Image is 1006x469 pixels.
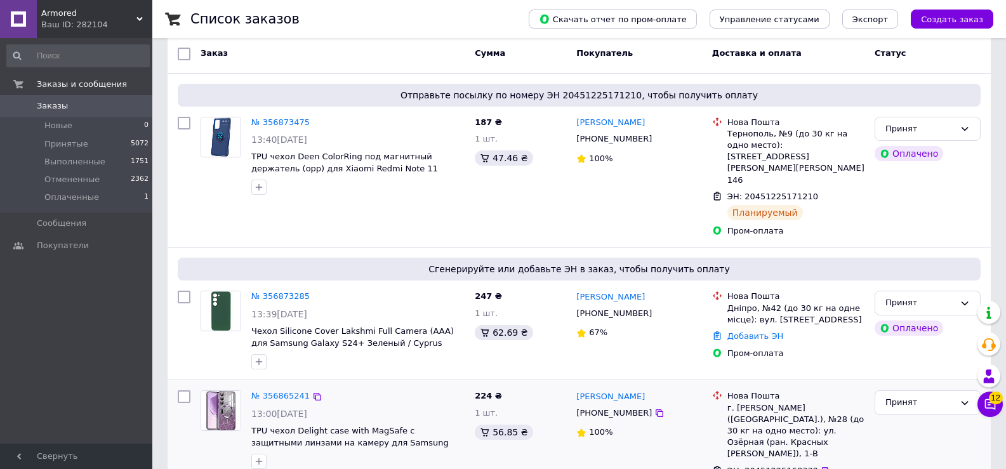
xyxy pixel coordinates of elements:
a: [PERSON_NAME] [576,117,645,129]
a: № 356865241 [251,391,310,400]
span: Отмененные [44,174,100,185]
button: Управление статусами [710,10,830,29]
img: Фото товару [201,117,241,157]
span: 247 ₴ [475,291,502,301]
button: Экспорт [842,10,898,29]
a: [PERSON_NAME] [576,391,645,403]
div: Тернополь, №9 (до 30 кг на одно место): [STREET_ADDRESS][PERSON_NAME][PERSON_NAME] 146 [727,128,864,186]
div: [PHONE_NUMBER] [574,405,654,421]
span: ЭН: 20451225171210 [727,192,818,201]
button: Создать заказ [911,10,993,29]
span: 2362 [131,174,149,185]
span: 1 шт. [475,408,498,418]
a: № 356873285 [251,291,310,301]
div: [PHONE_NUMBER] [574,131,654,147]
div: г. [PERSON_NAME] ([GEOGRAPHIC_DATA].), №28 (до 30 кг на одно место): ул. Озёрная (ран. Красных [P... [727,402,864,460]
span: Заказ [201,48,228,58]
span: Статус [875,48,906,58]
button: Скачать отчет по пром-оплате [529,10,697,29]
div: Нова Пошта [727,291,864,302]
span: Оплаченные [44,192,99,203]
span: 13:00[DATE] [251,409,307,419]
input: Поиск [6,44,150,67]
div: Принят [885,122,955,136]
div: Нова Пошта [727,390,864,402]
span: Заказы и сообщения [37,79,127,90]
div: Принят [885,296,955,310]
span: Сгенерируйте или добавьте ЭН в заказ, чтобы получить оплату [183,263,976,275]
div: Дніпро, №42 (до 30 кг на одне місце): вул. [STREET_ADDRESS] [727,303,864,326]
span: 187 ₴ [475,117,502,127]
div: Планируемый [727,205,803,220]
span: 13:39[DATE] [251,309,307,319]
h1: Список заказов [190,11,300,27]
a: Добавить ЭН [727,331,783,341]
span: 1 шт. [475,308,498,318]
div: 56.85 ₴ [475,425,533,440]
span: 67% [589,327,607,337]
span: Armored [41,8,136,19]
a: № 356873475 [251,117,310,127]
span: 1 шт. [475,134,498,143]
span: 1 [144,192,149,203]
div: Пром-оплата [727,225,864,237]
span: 224 ₴ [475,391,502,400]
img: Фото товару [201,391,241,430]
span: Сообщения [37,218,86,229]
span: Выполненные [44,156,105,168]
span: Принятые [44,138,88,150]
div: Ваш ID: 282104 [41,19,152,30]
span: 1751 [131,156,149,168]
div: 62.69 ₴ [475,325,533,340]
span: Сумма [475,48,505,58]
div: Пром-оплата [727,348,864,359]
a: Создать заказ [898,14,993,23]
a: TPU чехол Deen ColorRing под магнитный держатель (opp) для Xiaomi Redmi Note 11 (Global) / Note 1... [251,152,438,185]
img: Фото товару [201,291,241,331]
span: 0 [144,120,149,131]
span: Покупатели [37,240,89,251]
a: [PERSON_NAME] [576,291,645,303]
a: Чехол Silicone Cover Lakshmi Full Camera (AAA) для Samsung Galaxy S24+ Зеленый / Cyprus Green [251,326,454,359]
span: Покупатель [576,48,633,58]
a: TPU чехол Delight case with MagSafe с защитными линзами на камеру для Samsung Galaxy S23 Фиолетов... [251,426,449,459]
span: 12 [989,392,1003,404]
button: Чат с покупателем12 [977,392,1003,417]
span: Скачать отчет по пром-оплате [539,13,687,25]
div: Оплачено [875,320,943,336]
span: 100% [589,427,612,437]
span: Новые [44,120,72,131]
span: 13:40[DATE] [251,135,307,145]
div: 47.46 ₴ [475,150,533,166]
div: [PHONE_NUMBER] [574,305,654,322]
span: Управление статусами [720,15,819,24]
div: Нова Пошта [727,117,864,128]
span: Отправьте посылку по номеру ЭН 20451225171210, чтобы получить оплату [183,89,976,102]
div: Принят [885,396,955,409]
span: 5072 [131,138,149,150]
span: Создать заказ [921,15,983,24]
span: Заказы [37,100,68,112]
span: Доставка и оплата [712,48,802,58]
span: Экспорт [852,15,888,24]
a: Фото товару [201,390,241,431]
span: 100% [589,154,612,163]
div: Оплачено [875,146,943,161]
